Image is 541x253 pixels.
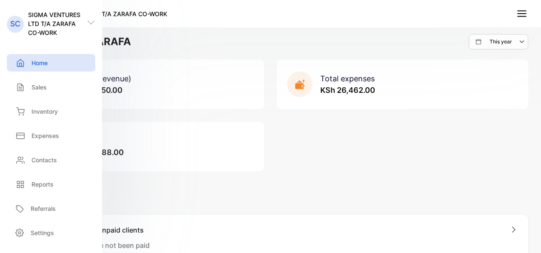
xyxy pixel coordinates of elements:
p: Referrals [31,204,56,213]
p: To-do [13,197,528,207]
p: Contacts [31,155,57,164]
p: Expenses [31,131,59,140]
span: Total expenses [320,74,375,83]
p: This year [490,38,512,46]
p: SC [10,18,20,29]
p: Reports [31,180,54,189]
span: KSh 26,462.00 [320,86,375,95]
iframe: LiveChat chat widget [505,217,541,253]
p: Inventory [31,107,58,116]
p: SIGMA VENTURES LTD T/A ZARAFA CO-WORK [28,10,87,37]
button: This year [469,34,528,49]
p: Settings [31,228,54,237]
p: Home [31,58,48,67]
p: Sales [31,83,47,92]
